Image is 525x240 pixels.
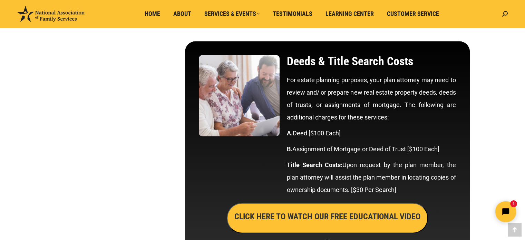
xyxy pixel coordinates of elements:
a: Home [140,7,165,20]
img: National Association of Family Services [17,6,85,22]
span: Learning Center [325,10,374,18]
span: Testimonials [273,10,312,18]
span: Customer Service [387,10,439,18]
span: Home [145,10,160,18]
img: Deeds & Title Search Costs [199,55,280,136]
strong: Title Search Costs: [286,161,342,169]
a: Customer Service [382,7,444,20]
h2: Deeds & Title Search Costs [286,55,456,67]
p: Assignment of Mortgage or Deed of Trust [$100 Each] [286,143,456,155]
a: Learning Center [321,7,379,20]
a: CLICK HERE TO WATCH OUR FREE EDUCATIONAL VIDEO [227,213,428,221]
p: For estate planning purposes, your plan attorney may need to review and/ or prepare new real esta... [286,74,456,124]
a: About [168,7,196,20]
span: About [173,10,191,18]
strong: B. [286,145,292,153]
a: Testimonials [268,7,317,20]
h3: CLICK HERE TO WATCH OUR FREE EDUCATIONAL VIDEO [234,211,420,222]
p: Deed [$100 Each] [286,127,456,140]
button: CLICK HERE TO WATCH OUR FREE EDUCATIONAL VIDEO [227,203,428,233]
p: Upon request by the plan member, the plan attorney will assist the plan member in locating copies... [286,159,456,196]
span: Services & Events [204,10,260,18]
strong: A. [286,129,292,137]
iframe: Tidio Chat [403,195,522,228]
